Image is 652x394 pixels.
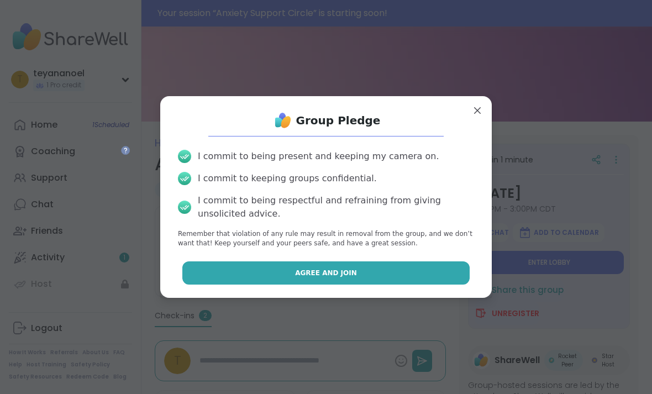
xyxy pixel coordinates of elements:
[198,194,474,220] div: I commit to being respectful and refraining from giving unsolicited advice.
[198,172,377,185] div: I commit to keeping groups confidential.
[295,268,357,278] span: Agree and Join
[182,261,470,285] button: Agree and Join
[272,109,294,132] img: ShareWell Logo
[178,229,474,248] p: Remember that violation of any rule may result in removal from the group, and we don’t want that!...
[121,146,130,155] iframe: Spotlight
[198,150,439,163] div: I commit to being present and keeping my camera on.
[296,113,381,128] h1: Group Pledge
